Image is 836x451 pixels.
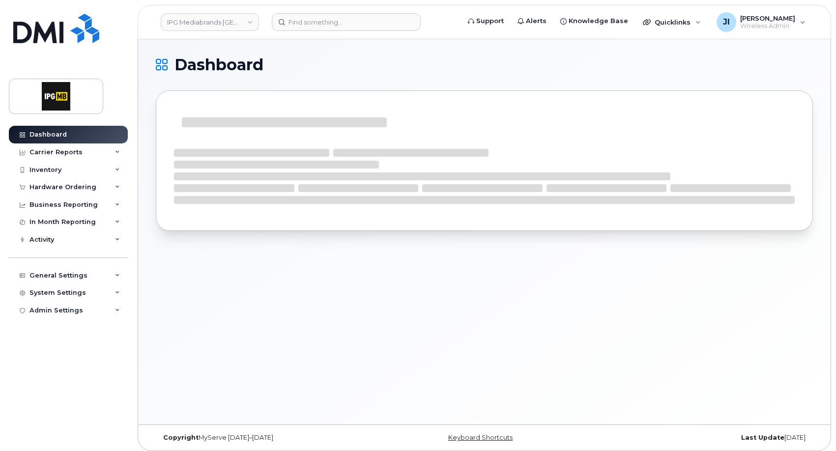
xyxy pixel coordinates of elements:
strong: Copyright [163,434,199,441]
span: Dashboard [174,57,263,72]
div: [DATE] [594,434,813,442]
div: MyServe [DATE]–[DATE] [156,434,375,442]
a: Keyboard Shortcuts [448,434,513,441]
strong: Last Update [741,434,784,441]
